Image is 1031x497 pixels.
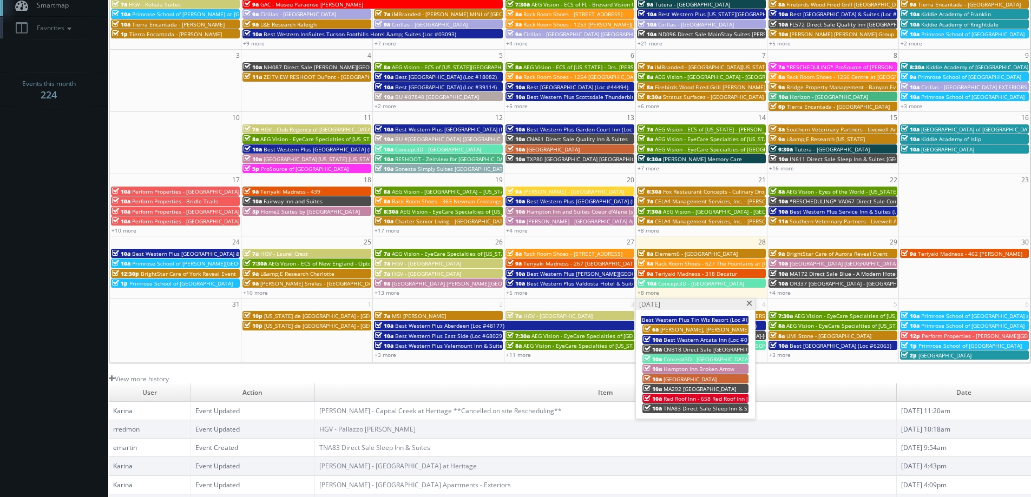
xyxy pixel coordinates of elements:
span: 7a [375,250,390,257]
span: FL572 Direct Sale Quality Inn [GEOGRAPHIC_DATA] North I-75 [790,21,948,28]
span: 8a [507,21,522,28]
a: +7 more [638,164,659,172]
span: 9a [901,250,916,257]
span: Teriyaki Madness - 439 [260,188,320,195]
span: Sonesta Simply Suites [GEOGRAPHIC_DATA] [395,165,508,173]
span: 10a [112,197,130,205]
span: AEG Vision - EyeCare Specialties of [GEOGRAPHIC_DATA] - Medfield Eye Associates [655,145,868,153]
span: 8a [770,1,785,8]
span: 7a [375,312,390,320]
span: BrightStar Care of Aurora Reveal Event [786,250,888,257]
span: L&amp;E Research Charlotte [260,270,334,277]
span: Fairway Inn and Suites [264,197,323,205]
span: 7a [507,312,522,320]
span: Teriyaki Madness - 318 Decatur [655,270,737,277]
span: Best Western Plus [GEOGRAPHIC_DATA] (Loc #48184) [264,145,401,153]
span: 7a [375,270,390,277]
span: 10a [507,270,525,277]
span: 9a [375,280,390,287]
span: AEG Vision - EyeCare Specialties of [GEOGRAPHIC_DATA][US_STATE] - [GEOGRAPHIC_DATA] [531,332,763,340]
span: IN611 Direct Sale Sleep Inn & Suites [GEOGRAPHIC_DATA] [790,155,940,163]
span: 10a [770,21,788,28]
span: 8a [638,73,653,81]
span: HGV - Laurel Crest [260,250,308,257]
span: Concept3D - [GEOGRAPHIC_DATA] [658,280,744,287]
span: Tierra Encantada - [GEOGRAPHIC_DATA] [918,1,1021,8]
a: +3 more [901,102,922,110]
span: 7a [375,260,390,267]
span: Perform Properties - [GEOGRAPHIC_DATA] [132,188,239,195]
span: 10a [375,93,393,101]
span: 11a [244,73,262,81]
span: L&E Research Raleigh [260,21,317,28]
span: 10a [375,342,393,349]
span: Cirillas - [GEOGRAPHIC_DATA] [392,21,468,28]
span: 10a [638,21,656,28]
span: 10a [375,83,393,91]
span: 10p [244,312,262,320]
span: 10a [507,155,525,163]
span: HGV - Club Regency of [GEOGRAPHIC_DATA] [260,125,372,133]
span: 10a [770,10,788,18]
span: 8a [507,73,522,81]
a: +2 more [901,39,922,47]
span: Best Western Plus Valdosta Hotel & Suites (Loc #11213) [527,280,673,287]
span: 7a [638,197,653,205]
span: 8a [770,188,785,195]
span: Cirillas - [GEOGRAPHIC_DATA] ([GEOGRAPHIC_DATA]) [523,30,657,38]
span: Southern Veterinary Partners - Livewell Animal Urgent Care of [PERSON_NAME] [786,125,992,133]
span: 10a [375,135,393,143]
span: AEG Vision - [GEOGRAPHIC_DATA] - [GEOGRAPHIC_DATA] [655,73,798,81]
span: 7a [638,63,653,71]
a: +21 more [638,39,662,47]
a: +4 more [506,39,528,47]
a: +16 more [769,164,794,172]
span: 6a [643,326,659,333]
span: 9:30a [770,145,793,153]
span: Best Western Plus [GEOGRAPHIC_DATA] (Loc #62024) [395,125,533,133]
span: 10a [244,145,262,153]
span: 8:30a [901,63,924,71]
span: [GEOGRAPHIC_DATA] [GEOGRAPHIC_DATA] [790,260,897,267]
span: 8a [638,217,653,225]
span: Rack Room Shoes - 1256 Centre at [GEOGRAPHIC_DATA] [786,73,930,81]
span: HGV - [GEOGRAPHIC_DATA] [392,260,461,267]
span: 10a [112,188,130,195]
span: Teriyaki Madness - 267 [GEOGRAPHIC_DATA] [523,260,638,267]
span: 10a [507,145,525,153]
span: MSI [PERSON_NAME] [392,312,446,320]
span: AEG Vision - EyeCare Specialties of [US_STATE][PERSON_NAME] Eyecare Associates [400,208,615,215]
span: Firebirds Wood Fired Grill [GEOGRAPHIC_DATA] [786,1,907,8]
span: [PERSON_NAME], [PERSON_NAME] & [PERSON_NAME], LLC - [GEOGRAPHIC_DATA] [660,326,869,333]
span: 9a [244,21,259,28]
span: 9a [507,188,522,195]
a: +8 more [638,289,659,296]
span: MA172 Direct Sale Blue - A Modern Hotel, Ascend Hotel Collection [790,270,963,277]
span: 10a [507,217,525,225]
span: 10a [770,93,788,101]
span: BU #07840 [GEOGRAPHIC_DATA] [395,93,479,101]
span: [GEOGRAPHIC_DATA] [527,145,580,153]
span: 10a [375,73,393,81]
span: [GEOGRAPHIC_DATA] [PERSON_NAME][GEOGRAPHIC_DATA] [392,280,542,287]
span: 7a [375,10,390,18]
span: Best Western Plus Garden Court Inn (Loc #05224) [527,125,655,133]
span: Kiddie Academy of Knightdale [921,21,999,28]
a: +9 more [243,39,265,47]
span: AEG Vision - EyeCare Specialties of [US_STATE] – [PERSON_NAME] Eye Care [392,250,586,257]
span: Primrose School of [GEOGRAPHIC_DATA] [918,73,1021,81]
span: 10a [507,125,525,133]
span: 10a [901,125,920,133]
span: 10a [375,145,393,153]
span: 10a [507,208,525,215]
span: UMI Stone - [GEOGRAPHIC_DATA] [786,332,871,340]
span: Tierra Encantada - [PERSON_NAME] [132,21,225,28]
span: 10a [901,21,920,28]
span: Primrose School of [GEOGRAPHIC_DATA] [129,280,233,287]
span: Best Western Plus [PERSON_NAME][GEOGRAPHIC_DATA]/[PERSON_NAME][GEOGRAPHIC_DATA] (Loc #10397) [527,270,805,277]
span: AEG Vision - ECS of [US_STATE][GEOGRAPHIC_DATA] [392,63,524,71]
span: 10a [507,197,525,205]
span: Best Western Plus Aberdeen (Loc #48177) [395,322,504,329]
span: 10a [770,208,788,215]
span: 7a [244,250,259,257]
